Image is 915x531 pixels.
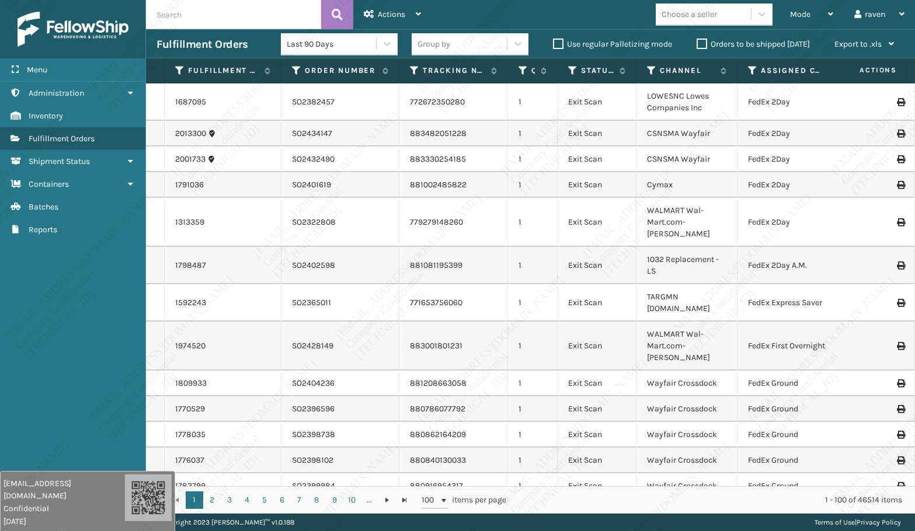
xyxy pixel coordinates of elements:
[508,198,558,247] td: 1
[558,247,636,284] td: Exit Scan
[737,121,849,146] td: FedEx 2Day
[281,146,399,172] td: SO2432490
[823,61,904,80] span: Actions
[221,491,238,509] a: 3
[737,146,849,172] td: FedEx 2Day
[523,494,902,506] div: 1 - 100 of 46514 items
[4,502,125,515] span: Confidential
[188,65,259,76] label: Fulfillment Order Id
[508,448,558,473] td: 1
[558,422,636,448] td: Exit Scan
[737,83,849,121] td: FedEx 2Day
[29,111,63,121] span: Inventory
[508,322,558,371] td: 1
[660,65,715,76] label: Channel
[636,121,737,146] td: CSNSMA Wayfair
[160,513,294,531] p: Copyright 2023 [PERSON_NAME]™ v 1.0.188
[203,491,221,509] a: 2
[761,65,826,76] label: Assigned Carrier Service
[175,378,207,389] a: 1809933
[410,404,465,414] a: 880786077792
[423,65,485,76] label: Tracking Number
[410,97,465,107] a: 772672350280
[175,128,206,139] a: 2013300
[18,12,128,47] img: logo
[410,128,467,138] a: 883482051228
[737,247,849,284] td: FedEx 2Day A.M.
[897,130,904,138] i: Print Label
[287,38,377,50] div: Last 90 Days
[508,83,558,121] td: 1
[897,299,904,307] i: Print Label
[558,396,636,422] td: Exit Scan
[400,495,409,505] span: Go to the last page
[508,396,558,422] td: 1
[273,491,291,509] a: 6
[238,491,256,509] a: 4
[897,405,904,413] i: Print Label
[29,202,58,212] span: Batches
[175,260,206,271] a: 1798487
[396,491,413,509] a: Go to the last page
[857,518,901,526] a: Privacy Policy
[382,495,392,505] span: Go to the next page
[531,65,535,76] label: Quantity
[581,65,614,76] label: Status
[897,218,904,226] i: Print Label
[737,322,849,371] td: FedEx First Overnight
[636,422,737,448] td: Wayfair Crossdock
[897,379,904,387] i: Print Label
[636,396,737,422] td: Wayfair Crossdock
[175,96,206,108] a: 1687095
[636,371,737,396] td: Wayfair Crossdock
[281,83,399,121] td: SO2382457
[308,491,326,509] a: 8
[737,473,849,499] td: FedEx Ground
[175,403,205,415] a: 1770529
[305,65,377,76] label: Order Number
[410,481,463,491] a: 880916954317
[815,518,855,526] a: Terms of Use
[636,83,737,121] td: LOWESNC Lowes Companies Inc
[378,491,396,509] a: Go to the next page
[897,482,904,490] i: Print Label
[175,153,206,165] a: 2001733
[558,172,636,198] td: Exit Scan
[508,146,558,172] td: 1
[558,83,636,121] td: Exit Scan
[897,155,904,163] i: Print Label
[410,154,466,164] a: 883330254185
[422,491,507,509] span: items per page
[4,477,125,502] span: [EMAIL_ADDRESS][DOMAIN_NAME]
[508,371,558,396] td: 1
[897,181,904,189] i: Print Label
[281,322,399,371] td: SO2428149
[508,422,558,448] td: 1
[29,179,69,189] span: Containers
[281,473,399,499] td: SO2399984
[636,198,737,247] td: WALMART Wal-Mart.com-[PERSON_NAME]
[508,172,558,198] td: 1
[790,9,810,19] span: Mode
[737,396,849,422] td: FedEx Ground
[558,473,636,499] td: Exit Scan
[737,422,849,448] td: FedEx Ground
[834,39,882,49] span: Export to .xls
[662,8,717,20] div: Choose a seller
[558,198,636,247] td: Exit Scan
[175,297,206,309] a: 1592243
[815,513,901,531] div: |
[636,473,737,499] td: Wayfair Crossdock
[636,322,737,371] td: WALMART Wal-Mart.com-[PERSON_NAME]
[558,448,636,473] td: Exit Scan
[410,298,462,308] a: 771653756060
[281,448,399,473] td: SO2398102
[558,146,636,172] td: Exit Scan
[897,456,904,464] i: Print Label
[418,38,450,50] div: Group by
[29,225,57,235] span: Reports
[508,284,558,322] td: 1
[281,422,399,448] td: SO2398738
[186,491,203,509] a: 1
[636,448,737,473] td: Wayfair Crossdock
